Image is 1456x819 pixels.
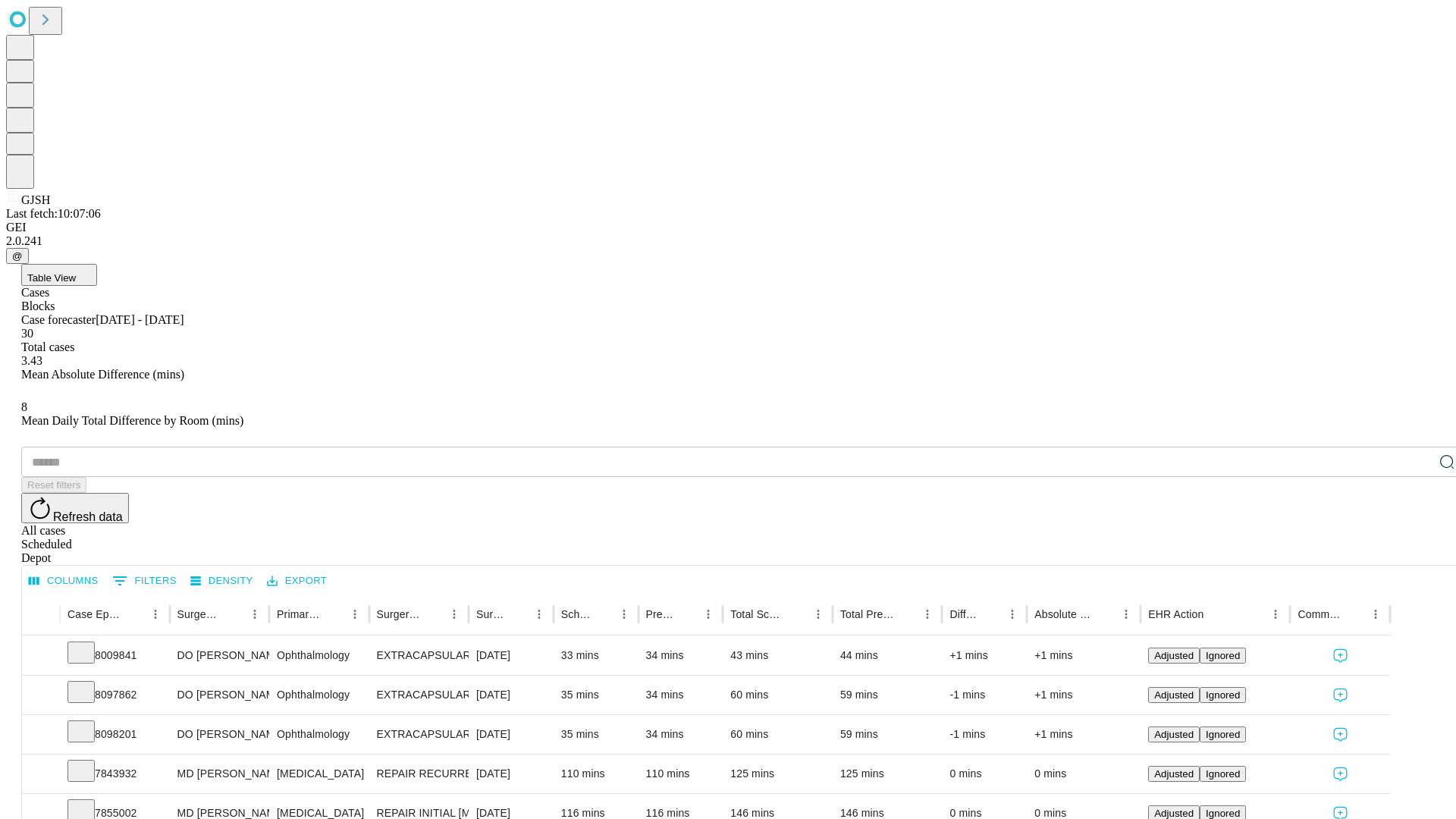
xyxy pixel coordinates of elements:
span: Ignored [1206,768,1240,780]
span: Mean Daily Total Difference by Room (mins) [21,414,243,427]
button: Menu [613,604,635,625]
div: Scheduled In Room Duration [561,608,591,620]
div: Case Epic Id [67,608,122,620]
div: 8097862 [67,676,162,714]
div: 0 mins [949,755,1019,793]
button: Sort [981,604,1002,625]
div: -1 mins [949,715,1019,754]
div: 44 mins [840,636,935,675]
button: Sort [592,604,613,625]
button: Adjusted [1148,726,1200,742]
button: Ignored [1200,648,1246,664]
div: DO [PERSON_NAME] [177,636,262,675]
span: Total cases [21,340,74,353]
button: Sort [896,604,917,625]
button: Select columns [25,570,102,593]
div: [DATE] [476,636,546,675]
div: 110 mins [561,755,631,793]
div: 34 mins [646,715,716,754]
div: Ophthalmology [277,676,361,714]
button: Menu [1265,604,1286,625]
div: [MEDICAL_DATA] [277,755,361,793]
div: 35 mins [561,676,631,714]
div: Surgery Date [476,608,506,620]
div: Surgeon Name [177,608,221,620]
button: Menu [344,604,366,625]
button: Export [263,570,331,593]
button: Expand [30,682,52,709]
div: REPAIR RECURRENT [MEDICAL_DATA] REDUCIBLE [377,755,461,793]
button: Sort [1205,604,1226,625]
button: Expand [30,722,52,748]
button: Sort [422,604,444,625]
div: DO [PERSON_NAME] [177,715,262,754]
span: Case forecaster [21,313,96,326]
div: 59 mins [840,676,935,714]
div: -1 mins [949,676,1019,714]
span: Ignored [1206,689,1240,701]
button: Menu [444,604,465,625]
button: Density [187,570,257,593]
div: DO [PERSON_NAME] [177,676,262,714]
button: Menu [1365,604,1386,625]
div: 7843932 [67,755,162,793]
div: 2.0.241 [6,234,1450,248]
span: GJSH [21,193,50,206]
div: Comments [1298,608,1341,620]
div: 60 mins [730,715,825,754]
div: +1 mins [949,636,1019,675]
span: Adjusted [1154,729,1194,740]
div: EXTRACAPSULAR CATARACT REMOVAL WITH [MEDICAL_DATA] [377,676,461,714]
div: Absolute Difference [1034,608,1093,620]
button: Refresh data [21,493,129,523]
div: Surgery Name [377,608,421,620]
button: Sort [223,604,244,625]
button: Sort [676,604,698,625]
button: Adjusted [1148,648,1200,664]
span: 3.43 [21,354,42,367]
button: Table View [21,264,97,286]
button: @ [6,248,29,264]
div: 35 mins [561,715,631,754]
span: Adjusted [1154,768,1194,780]
div: 34 mins [646,636,716,675]
div: Difference [949,608,979,620]
div: MD [PERSON_NAME] E Md [177,755,262,793]
div: 8098201 [67,715,162,754]
button: Sort [323,604,344,625]
button: Menu [1002,604,1023,625]
div: 43 mins [730,636,825,675]
button: Ignored [1200,687,1246,703]
div: Primary Service [277,608,321,620]
button: Adjusted [1148,766,1200,782]
span: Table View [27,272,76,284]
div: Predicted In Room Duration [646,608,676,620]
span: Adjusted [1154,808,1194,819]
div: [DATE] [476,676,546,714]
span: Adjusted [1154,689,1194,701]
button: Ignored [1200,766,1246,782]
button: Sort [786,604,808,625]
button: Sort [124,604,145,625]
button: Menu [808,604,829,625]
div: +1 mins [1034,676,1133,714]
button: Sort [1094,604,1116,625]
div: Total Scheduled Duration [730,608,785,620]
div: GEI [6,221,1450,234]
div: 125 mins [730,755,825,793]
span: Refresh data [53,510,123,523]
span: 8 [21,400,27,413]
button: Expand [30,761,52,788]
span: Ignored [1206,729,1240,740]
div: +1 mins [1034,715,1133,754]
span: Ignored [1206,650,1240,661]
div: 125 mins [840,755,935,793]
div: Total Predicted Duration [840,608,895,620]
div: 60 mins [730,676,825,714]
button: Ignored [1200,726,1246,742]
div: [DATE] [476,715,546,754]
div: EXTRACAPSULAR CATARACT REMOVAL WITH [MEDICAL_DATA] [377,636,461,675]
button: Expand [30,643,52,670]
button: Sort [1344,604,1365,625]
button: Show filters [108,569,180,593]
